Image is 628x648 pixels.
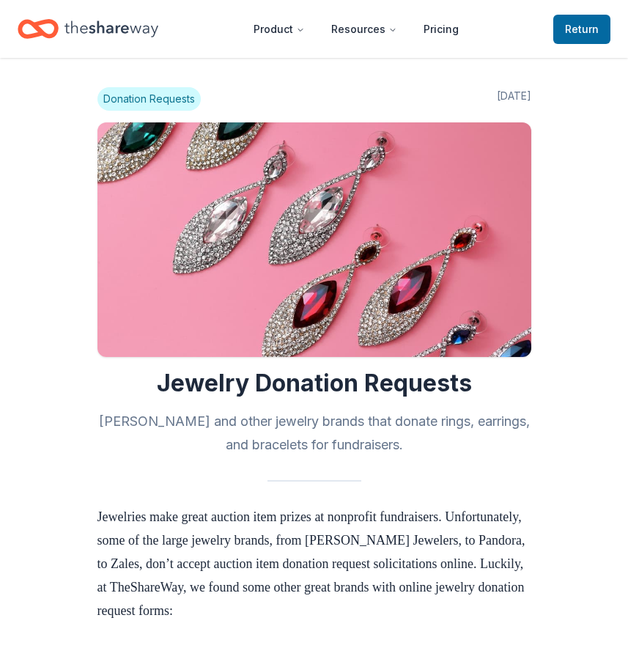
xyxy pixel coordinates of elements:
a: Pricing [412,15,470,44]
a: Home [18,12,158,46]
span: Return [565,21,599,38]
a: Return [553,15,610,44]
h2: [PERSON_NAME] and other jewelry brands that donate rings, earrings, and bracelets for fundraisers. [97,410,531,457]
button: Product [242,15,317,44]
span: [DATE] [497,87,531,111]
img: Image for Jewelry Donation Requests [97,122,531,357]
nav: Main [242,12,470,46]
span: Donation Requests [97,87,201,111]
h1: Jewelry Donation Requests [97,369,531,398]
button: Resources [319,15,409,44]
p: Jewelries make great auction item prizes at nonprofit fundraisers. Unfortunately, some of the lar... [97,505,531,622]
